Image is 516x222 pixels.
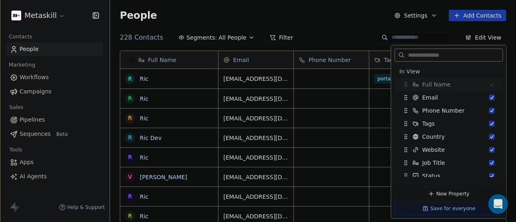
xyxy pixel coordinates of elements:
button: New Property [395,187,503,200]
div: Job Title [395,156,503,169]
a: Ric [140,75,148,82]
span: [EMAIL_ADDRESS][DOMAIN_NAME] [223,75,289,83]
a: [PERSON_NAME] [140,174,187,180]
div: Phone Number [294,51,369,69]
a: Ric [140,115,148,122]
div: In View [399,67,498,75]
span: AI Agents [20,172,47,181]
a: Ric [140,95,148,102]
span: Contacts [5,31,36,43]
a: Apps [7,155,103,169]
span: Phone Number [309,56,351,64]
span: Beta [54,130,70,138]
button: Filter [265,32,298,43]
div: Full Name [395,78,503,91]
span: [EMAIL_ADDRESS][DOMAIN_NAME] [223,95,289,103]
div: Country [395,130,503,143]
span: Phone Number [422,107,465,115]
span: Help & Support [67,204,105,211]
div: V [128,173,132,181]
a: Pipelines [7,113,103,127]
span: Pipelines [20,115,45,124]
a: Ric Dev [140,135,161,141]
span: [EMAIL_ADDRESS][DOMAIN_NAME] [223,153,289,162]
div: R [128,212,132,220]
span: Segments: [186,33,217,42]
div: R [128,94,132,103]
button: Edit View [460,32,506,43]
div: R [128,192,132,201]
button: Save for everyone [395,202,503,215]
span: Workflows [20,73,49,82]
span: [EMAIL_ADDRESS][DOMAIN_NAME] [223,134,289,142]
div: Full Name [120,51,218,69]
div: Email [218,51,293,69]
a: People [7,42,103,56]
span: Status [422,172,441,180]
div: Open Intercom Messenger [488,194,508,214]
span: Sequences [20,130,51,138]
span: Full Name [148,56,176,64]
span: Metaskill [24,10,57,21]
button: Settings [389,10,442,21]
span: Campaigns [20,87,51,96]
button: Metaskill [10,9,67,22]
span: porta-amico [374,74,410,84]
span: [EMAIL_ADDRESS][DOMAIN_NAME] [223,173,289,181]
a: Ric [140,154,148,161]
span: Email [422,93,438,102]
span: Email [233,56,249,64]
div: Tags [395,117,503,130]
span: Marketing [5,59,39,71]
a: SequencesBeta [7,127,103,141]
span: People [20,45,39,53]
div: R [128,75,132,83]
button: Add Contacts [449,10,506,21]
span: Full Name [422,80,451,89]
a: Ric [140,213,148,220]
a: Ric [140,193,148,200]
div: R [128,114,132,122]
span: Apps [20,158,34,166]
a: Help & Support [59,204,105,211]
div: Email [395,91,503,104]
span: People [120,9,157,22]
div: Phone Number [395,104,503,117]
span: Sales [6,101,27,113]
div: R [128,153,132,162]
span: All People [218,33,246,42]
span: [EMAIL_ADDRESS][DOMAIN_NAME] [223,193,289,201]
div: R [128,133,132,142]
span: Tags [422,120,435,128]
a: Campaigns [7,85,103,98]
img: AVATAR%20METASKILL%20-%20Colori%20Positivo.png [11,11,21,20]
a: Workflows [7,71,103,84]
span: [EMAIL_ADDRESS][DOMAIN_NAME] [223,114,289,122]
span: [EMAIL_ADDRESS][DOMAIN_NAME] [223,212,289,220]
span: Tools [6,144,26,156]
span: Country [422,133,445,141]
span: Job Title [422,159,445,167]
a: AI Agents [7,170,103,183]
div: Status [395,169,503,182]
span: Website [422,146,445,154]
div: Website [395,143,503,156]
span: 228 Contacts [120,33,163,42]
span: Tags [384,56,397,64]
